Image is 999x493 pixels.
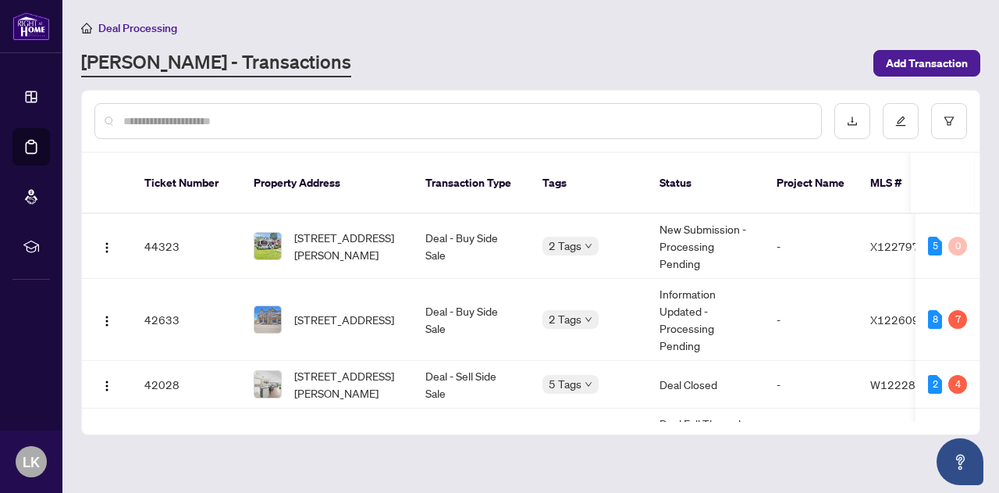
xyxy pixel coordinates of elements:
td: Information Updated - Processing Pending [647,279,764,361]
span: X12260984 [870,313,933,327]
span: 2 Tags [549,237,581,255]
td: Deal - Sell Side Sale [413,361,530,409]
a: [PERSON_NAME] - Transactions [81,49,351,77]
img: thumbnail-img [254,233,281,259]
span: Add Transaction [886,51,968,76]
span: down [585,242,592,250]
button: Open asap [937,438,983,485]
img: logo [12,12,50,41]
span: filter [944,116,955,127]
div: 7 [948,310,967,329]
span: down [585,380,592,388]
button: filter [931,103,967,139]
button: Logo [94,234,119,259]
button: Logo [94,307,119,332]
span: [STREET_ADDRESS] [294,311,394,328]
td: 42028 [132,361,241,409]
button: Add Transaction [873,50,980,77]
th: Property Address [241,153,413,214]
div: 0 [948,237,967,255]
span: LK [23,451,40,473]
td: - [764,409,858,473]
th: Tags [530,153,647,214]
span: home [81,23,92,34]
div: 8 [928,310,942,329]
td: 42633 [132,279,241,361]
img: thumbnail-img [254,306,281,333]
td: - [764,361,858,409]
span: 2 Tags [549,310,581,328]
span: X12279767 [870,239,933,253]
div: 2 [928,375,942,394]
td: - [764,214,858,279]
td: 44323 [132,214,241,279]
th: Ticket Number [132,153,241,214]
td: New Submission - Processing Pending [647,214,764,279]
span: 5 Tags [549,375,581,393]
button: Logo [94,372,119,397]
span: Deal Processing [98,21,177,35]
td: Deal Fell Through - Pending Information [647,409,764,473]
td: Deal Closed [647,361,764,409]
img: Logo [101,315,113,327]
img: Logo [101,380,113,392]
th: MLS # [858,153,951,214]
td: - [764,279,858,361]
td: Deal - Buy Side Sale [413,279,530,361]
span: down [585,316,592,323]
span: [STREET_ADDRESS][PERSON_NAME] [294,367,400,402]
td: Deal - Buy Side Sale [413,214,530,279]
th: Transaction Type [413,153,530,214]
th: Project Name [764,153,858,214]
th: Status [647,153,764,214]
span: [STREET_ADDRESS][PERSON_NAME] [294,229,400,263]
div: 5 [928,237,942,255]
button: download [834,103,870,139]
td: Deal - Buy Side Sale [413,409,530,473]
span: download [847,116,858,127]
img: Logo [101,241,113,254]
img: thumbnail-img [254,371,281,398]
span: W12228374 [870,377,937,391]
button: edit [883,103,919,139]
div: 4 [948,375,967,394]
td: 40956 [132,409,241,473]
span: edit [895,116,906,127]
